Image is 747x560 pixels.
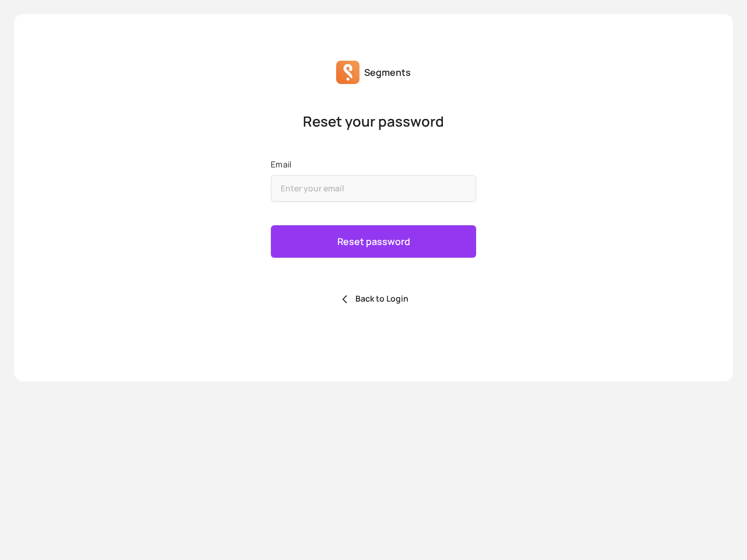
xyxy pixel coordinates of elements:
[364,65,411,79] p: Segments
[271,159,476,170] label: Email
[337,235,410,249] p: Reset password
[271,175,476,202] input: Email
[271,112,476,131] p: Reset your password
[339,293,409,304] a: Back to Login
[271,225,476,258] button: Reset password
